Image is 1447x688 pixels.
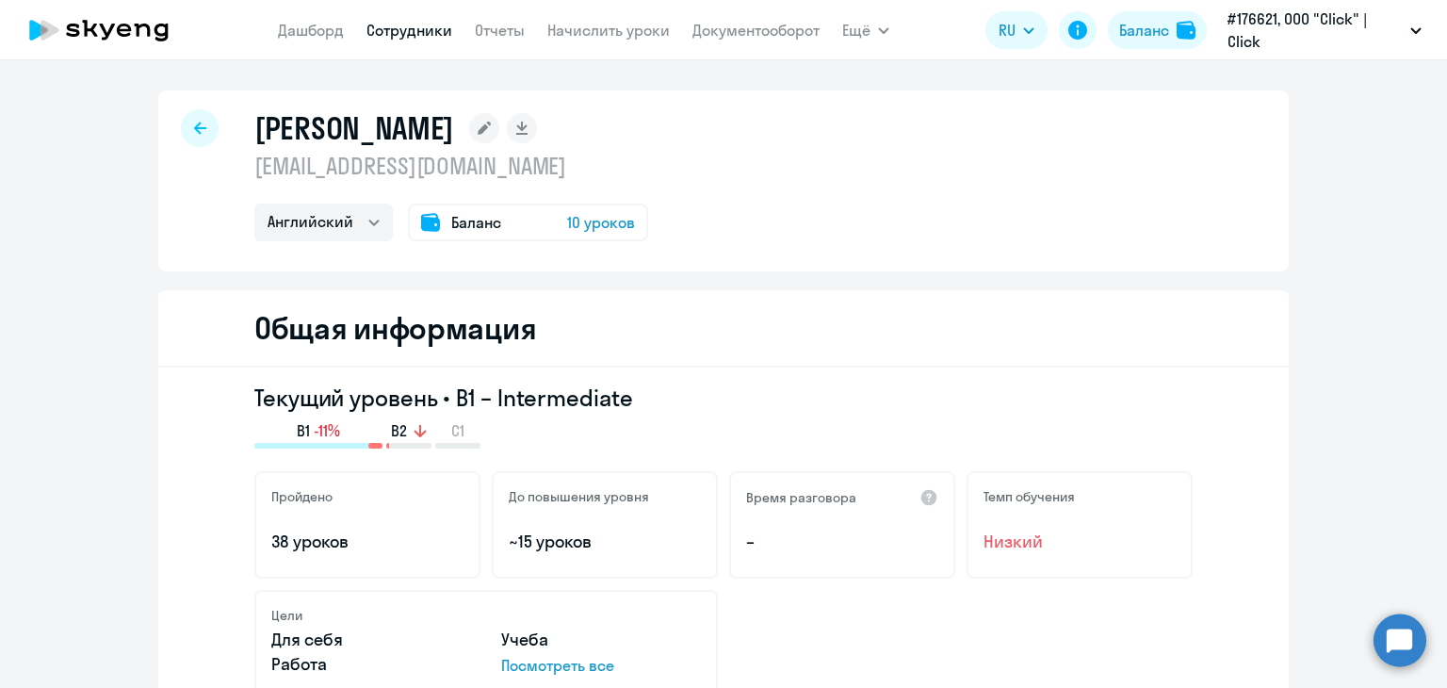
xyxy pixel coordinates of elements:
[746,530,938,554] p: –
[567,211,635,234] span: 10 уроков
[509,488,649,505] h5: До повышения уровня
[271,628,471,652] p: Для себя
[692,21,820,40] a: Документооборот
[501,654,701,677] p: Посмотреть все
[451,420,464,441] span: C1
[984,488,1075,505] h5: Темп обучения
[509,530,701,554] p: ~15 уроков
[271,530,463,554] p: 38 уроков
[1108,11,1207,49] button: Балансbalance
[254,109,454,147] h1: [PERSON_NAME]
[254,151,648,181] p: [EMAIL_ADDRESS][DOMAIN_NAME]
[999,19,1016,41] span: RU
[1177,21,1195,40] img: balance
[451,211,501,234] span: Баланс
[278,21,344,40] a: Дашборд
[271,488,333,505] h5: Пройдено
[746,489,856,506] h5: Время разговора
[985,11,1048,49] button: RU
[271,652,471,677] p: Работа
[842,11,889,49] button: Ещё
[547,21,670,40] a: Начислить уроки
[475,21,525,40] a: Отчеты
[271,607,302,624] h5: Цели
[842,19,870,41] span: Ещё
[1119,19,1169,41] div: Баланс
[366,21,452,40] a: Сотрудники
[297,420,310,441] span: B1
[391,420,407,441] span: B2
[501,628,701,652] p: Учеба
[254,383,1193,413] h3: Текущий уровень • B1 – Intermediate
[984,530,1176,554] span: Низкий
[314,420,340,441] span: -11%
[1218,8,1431,53] button: #176621, ООО "Click" | Click
[254,309,536,347] h2: Общая информация
[1228,8,1403,53] p: #176621, ООО "Click" | Click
